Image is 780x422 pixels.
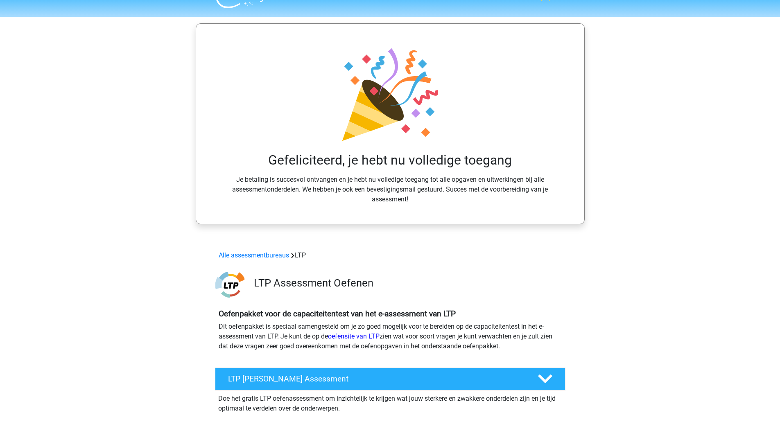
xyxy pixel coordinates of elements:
[219,251,289,259] a: Alle assessmentbureaus
[328,332,380,340] a: oefensite van LTP
[219,309,456,318] b: Oefenpakket voor de capaciteitentest van het e-assessment van LTP
[212,368,569,390] a: LTP [PERSON_NAME] Assessment
[215,390,565,413] div: Doe het gratis LTP oefenassessment om inzichtelijk te krijgen wat jouw sterkere en zwakkere onder...
[215,270,244,299] img: ltp.png
[219,152,561,168] h2: Gefeliciteerd, je hebt nu volledige toegang
[254,277,559,289] h3: LTP Assessment Oefenen
[228,374,525,384] h4: LTP [PERSON_NAME] Assessment
[215,250,565,260] div: LTP
[216,43,565,204] div: Je betaling is succesvol ontvangen en je hebt nu volledige toegang tot alle opgaven en uitwerking...
[219,322,562,351] p: Dit oefenpakket is speciaal samengesteld om je zo goed mogelijk voor te bereiden op de capaciteit...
